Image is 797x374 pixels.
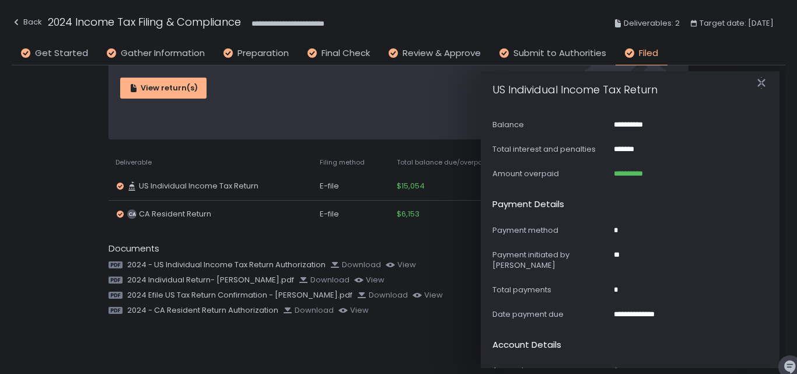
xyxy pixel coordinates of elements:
span: Total balance due/overpaid [397,158,489,167]
span: Review & Approve [403,47,481,60]
button: View return(s) [120,78,207,99]
button: view [386,260,416,270]
button: view [354,275,384,285]
h2: Payment details [492,198,564,211]
span: 2024 Efile US Tax Return Confirmation - [PERSON_NAME].pdf [127,290,352,300]
span: 2024 Individual Return- [PERSON_NAME].pdf [127,275,294,285]
div: E-file [320,209,383,219]
button: Download [299,275,349,285]
button: Download [357,290,408,300]
div: Documents [109,242,689,256]
span: 2024 - CA Resident Return Authorization [127,305,278,316]
span: Filing method [320,158,365,167]
span: Preparation [237,47,289,60]
span: Get Started [35,47,88,60]
text: CA [128,211,135,218]
h2: Account details [492,338,561,352]
h1: US Individual Income Tax Return [492,68,658,97]
span: Final Check [321,47,370,60]
button: Back [12,14,42,33]
div: Back [12,15,42,29]
div: Total interest and penalties [492,144,609,155]
button: view [338,305,369,316]
span: Deliverables: 2 [624,16,680,30]
span: CA Resident Return [139,209,211,219]
div: Date payment due [492,309,609,320]
span: US Individual Income Tax Return [139,181,258,191]
span: Filed [639,47,658,60]
span: Deliverable [116,158,152,167]
span: Submit to Authorities [513,47,606,60]
span: Target date: [DATE] [700,16,774,30]
span: $6,153 [397,209,420,219]
h1: 2024 Income Tax Filing & Compliance [48,14,241,30]
button: view [413,290,443,300]
button: Download [330,260,381,270]
button: Download [283,305,334,316]
span: 2024 - US Individual Income Tax Return Authorization [127,260,326,270]
div: Total payments [492,285,609,295]
span: $15,054 [397,181,425,191]
div: Balance [492,120,609,130]
div: Amount overpaid [492,169,609,179]
div: Payment initiated by [PERSON_NAME] [492,250,609,271]
div: View return(s) [129,83,198,93]
div: E-file [320,181,383,191]
div: Payment method [492,225,609,236]
span: Gather Information [121,47,205,60]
